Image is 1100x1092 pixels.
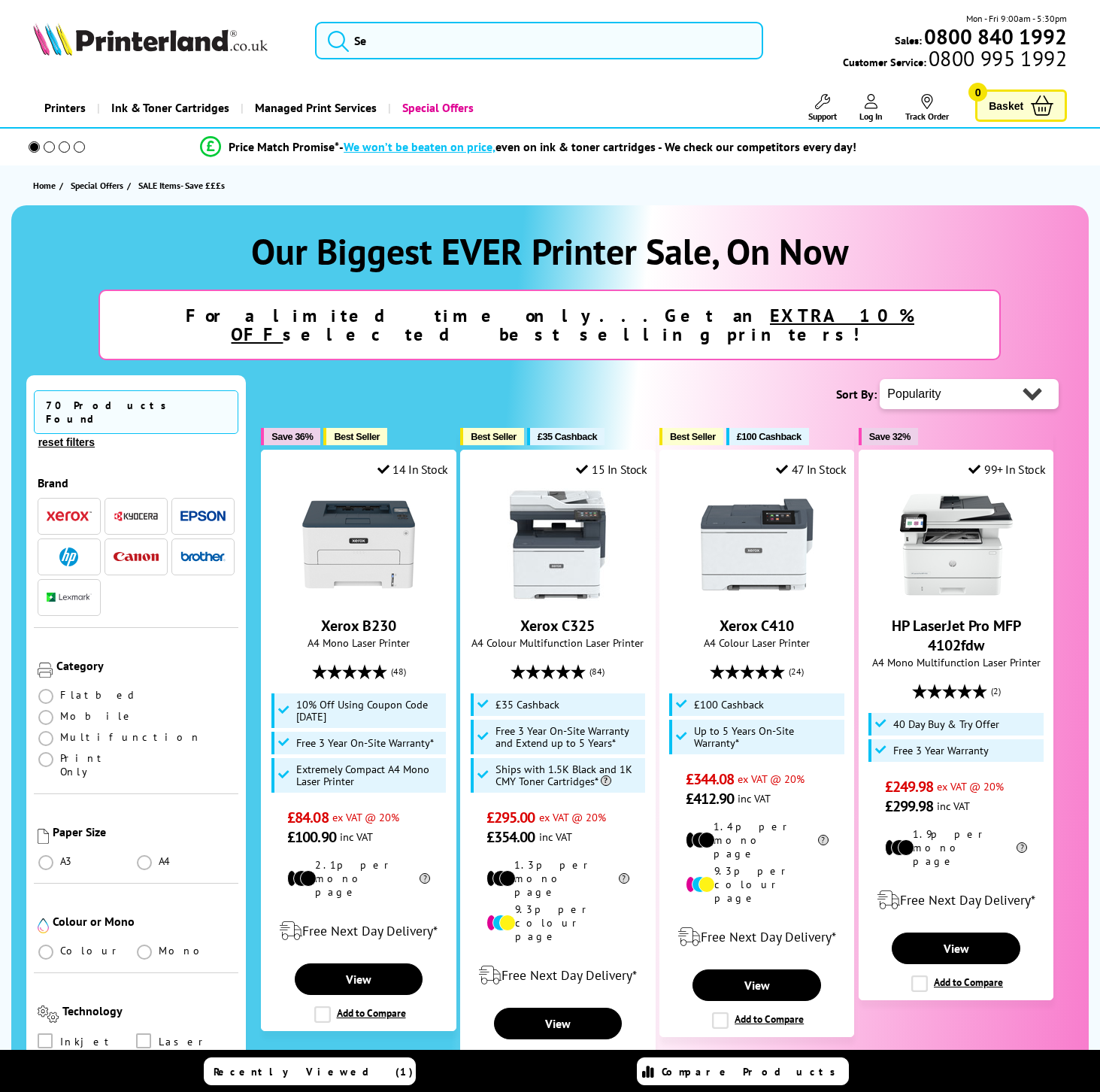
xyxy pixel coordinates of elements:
[33,89,97,127] a: Printers
[670,431,716,442] span: Best Seller
[321,616,396,635] a: Xerox B230
[486,808,535,827] span: £295.00
[287,827,336,847] span: £100.90
[344,139,495,154] span: We won’t be beaten on price,
[486,827,535,847] span: £354.00
[111,89,229,127] span: Ink & Toner Cartridges
[231,304,914,346] u: EXTRA 10% OFF
[56,658,235,673] div: Category
[686,789,735,808] span: £412.90
[287,858,430,899] li: 2.1p per mono page
[60,751,136,778] span: Print Only
[905,94,949,122] a: Track Order
[42,587,96,608] button: Lexmark
[922,29,1067,44] a: 0800 840 1992
[59,548,78,566] img: HP
[869,431,911,442] span: Save 32%
[495,725,642,749] span: Free 3 Year On-Site Warranty and Extend up to 5 Years*
[975,89,1067,122] a: Basket 0
[339,139,856,154] div: - even on ink & toner cartridges - We check our competitors every day!
[892,933,1020,964] a: View
[502,488,614,601] img: Xerox C325
[332,810,399,824] span: ex VAT @ 20%
[287,808,329,827] span: £84.08
[159,1033,209,1050] span: Laser
[314,1006,406,1023] label: Add to Compare
[867,879,1045,921] div: modal_delivery
[38,663,53,678] img: Category
[296,699,443,723] span: 10% Off Using Coupon Code [DATE]
[502,589,614,604] a: Xerox C325
[486,858,629,899] li: 1.3p per mono page
[968,83,987,102] span: 0
[241,89,388,127] a: Managed Print Services
[808,111,837,122] span: Support
[114,552,159,562] img: Canon
[937,779,1004,793] span: ex VAT @ 20%
[53,914,235,929] div: Colour or Mono
[60,1033,116,1050] span: Inkjet
[33,23,297,59] a: Printerland Logo
[808,94,837,122] a: Support
[859,94,883,122] a: Log In
[460,428,524,445] button: Best Seller
[738,791,771,805] span: inc VAT
[159,854,172,868] span: A4
[186,304,914,346] strong: For a limited time only...Get an selected best selling printers!
[885,777,934,796] span: £249.98
[204,1057,416,1085] a: Recently Viewed (1)
[295,963,423,995] a: View
[471,431,517,442] span: Best Seller
[468,954,647,996] div: modal_delivery
[340,830,373,844] span: inc VAT
[71,177,123,193] span: Special Offers
[720,616,794,635] a: Xerox C410
[494,1008,623,1039] a: View
[377,462,448,477] div: 14 In Stock
[176,547,230,567] button: Brother
[38,829,49,844] img: Paper Size
[539,810,606,824] span: ex VAT @ 20%
[726,428,809,445] button: £100 Cashback
[885,796,934,816] span: £299.98
[269,910,447,952] div: modal_delivery
[776,462,846,477] div: 47 In Stock
[686,769,735,789] span: £344.08
[38,475,235,490] div: Brand
[892,616,1021,655] a: HP LaserJet Pro MFP 4102fdw
[71,177,127,193] a: Special Offers
[62,1003,235,1018] div: Technology
[468,635,647,650] span: A4 Colour Multifunction Laser Printer
[34,390,239,434] span: 70 Products Found
[60,730,202,744] span: Multifunction
[33,23,268,56] img: Printerland Logo
[60,854,74,868] span: A3
[302,589,415,604] a: Xerox B230
[60,709,135,723] span: Mobile
[527,428,605,445] button: £35 Cashback
[42,547,96,567] button: HP
[159,944,208,957] span: Mono
[486,902,629,943] li: 9.3p per colour page
[900,589,1013,604] a: HP LaserJet Pro MFP 4102fdw
[859,428,918,445] button: Save 32%
[388,89,485,127] a: Special Offers
[42,506,96,526] button: Xerox
[668,635,846,650] span: A4 Colour Laser Printer
[789,657,804,686] span: (24)
[26,228,1074,275] h1: Our Biggest EVER Printer Sale, On Now
[738,772,805,786] span: ex VAT @ 20%
[271,431,313,442] span: Save 36%
[991,677,1001,705] span: (2)
[701,488,814,601] img: Xerox C410
[895,33,922,47] span: Sales:
[97,89,241,127] a: Ink & Toner Cartridges
[968,462,1045,477] div: 99+ In Stock
[885,827,1028,868] li: 1.9p per mono page
[686,820,829,860] li: 1.4p per mono page
[589,657,605,686] span: (84)
[924,23,1067,50] b: 0800 840 1992
[138,180,225,191] span: SALE Items- Save £££s
[539,830,572,844] span: inc VAT
[214,1065,414,1078] span: Recently Viewed (1)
